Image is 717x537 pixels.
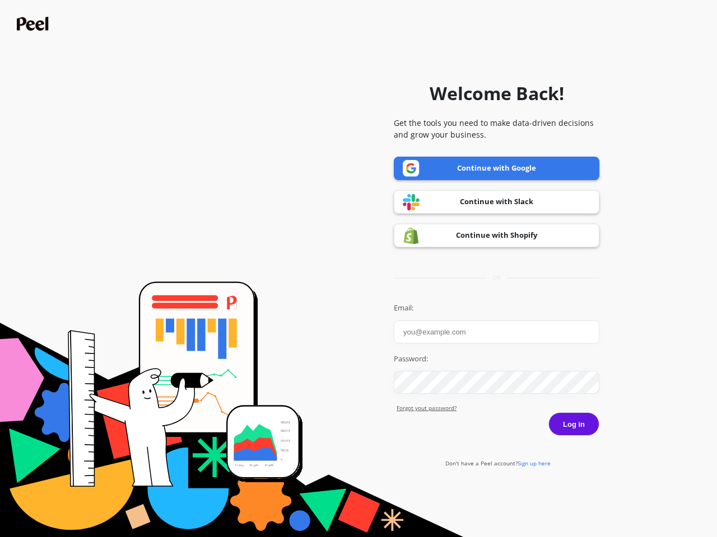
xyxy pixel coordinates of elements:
[445,459,551,467] a: Don't have a Peel account?Sign up here
[394,190,599,214] a: Continue with Slack
[518,459,551,467] span: Sign up here
[397,404,599,412] a: Forgot yout password?
[403,227,420,244] img: Shopify logo
[430,80,564,107] h1: Welcome Back!
[548,412,599,436] button: Log in
[17,17,52,31] img: Peel
[394,274,599,282] div: or
[403,160,420,177] img: Google logo
[403,194,420,211] img: Slack logo
[394,224,599,247] a: Continue with Shopify
[394,157,599,180] a: Continue with Google
[394,354,599,365] label: Password:
[394,303,599,314] label: Email:
[394,117,599,140] p: Get the tools you need to make data-driven decisions and grow your business.
[394,321,599,343] input: you@example.com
